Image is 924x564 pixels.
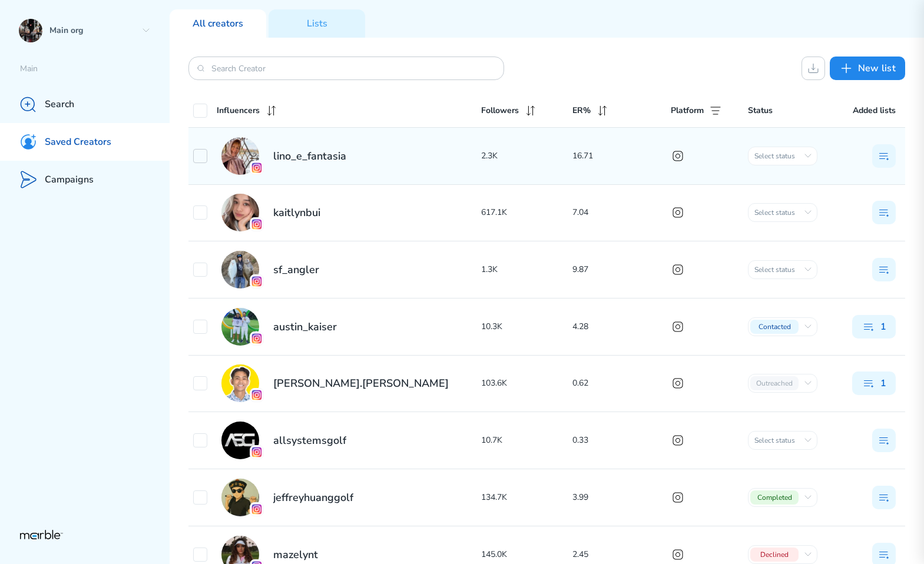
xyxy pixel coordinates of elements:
span: Select status [750,149,799,163]
button: Select status [748,147,817,165]
span: Select status [750,433,799,447]
p: Main org [49,25,137,37]
p: Influencers [217,104,260,118]
p: Lists [307,18,327,30]
p: Platform [671,104,704,118]
button: Select status [748,203,817,222]
p: 2.3K [481,149,572,163]
span: Contacted [750,320,799,334]
input: Search Creator [211,63,481,74]
p: 7.04 [572,205,671,220]
p: 9.87 [572,263,671,277]
h2: lino_e_fantasia [273,149,346,163]
h2: austin_kaiser [273,320,337,334]
button: 1 [852,315,896,339]
span: Select status [750,263,799,277]
h2: allsystemsgolf [273,433,346,447]
span: Outreached [750,376,799,390]
p: 3.99 [572,490,671,505]
button: Declined [748,545,817,564]
span: Declined [750,548,799,562]
h2: mazelynt [273,548,318,562]
button: Select status [748,431,817,450]
p: Search [45,98,74,111]
p: 2.45 [572,548,671,562]
button: 1 [852,371,896,395]
p: 103.6K [481,376,572,390]
p: All creators [193,18,243,30]
p: Status [748,104,773,118]
p: 10.7K [481,433,572,447]
p: 134.7K [481,490,572,505]
p: 0.62 [572,376,671,390]
button: Contacted [748,317,817,336]
h2: [PERSON_NAME].[PERSON_NAME] [273,376,449,390]
p: Added lists [853,104,896,118]
h2: jeffreyhuanggolf [273,490,353,505]
p: Saved Creators [45,136,111,148]
p: Main [20,64,170,75]
p: 1.3K [481,263,572,277]
span: Select status [750,205,799,220]
button: Outreached [748,374,817,393]
button: Completed [748,488,817,507]
h2: sf_angler [273,263,319,277]
p: 145.0K [481,548,572,562]
span: Completed [750,490,799,505]
p: Followers [481,104,519,118]
p: 4.28 [572,320,671,334]
button: Select status [748,260,817,279]
p: 10.3K [481,320,572,334]
p: Campaigns [45,174,94,186]
p: 16.71 [572,149,671,163]
p: 617.1K [481,205,572,220]
h2: kaitlynbui [273,205,320,220]
button: New list [830,57,905,80]
p: ER% [572,104,591,118]
p: 0.33 [572,433,671,447]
